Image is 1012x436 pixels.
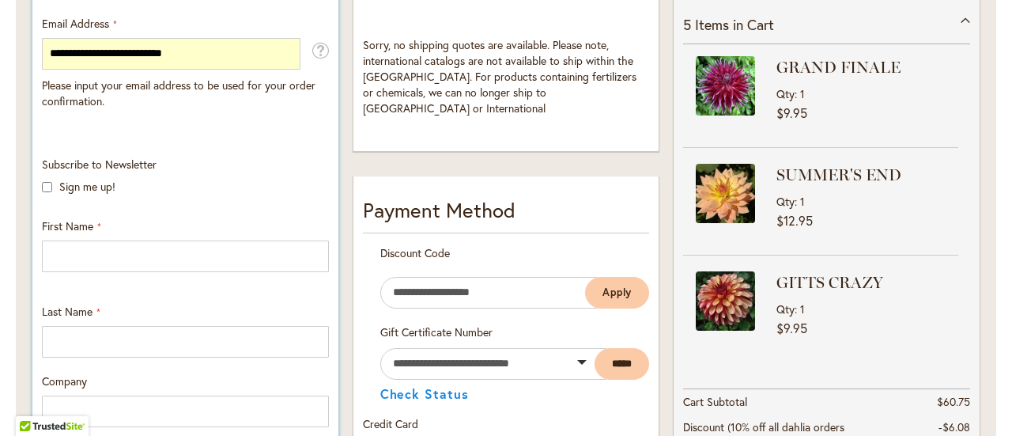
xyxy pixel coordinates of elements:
span: Sorry, no shipping quotes are available. Please note, international catalogs are not available to... [363,37,636,116]
strong: GRAND FINALE [776,56,954,78]
span: -$6.08 [938,419,970,434]
span: First Name [42,218,93,233]
span: Subscribe to Newsletter [42,157,157,172]
div: Payment Method [363,195,650,233]
button: Check Status [380,388,470,400]
strong: SUMMER'S END [776,164,954,186]
span: Items in Cart [695,15,774,34]
strong: GITTS CRAZY [776,271,954,294]
span: Apply [602,286,632,299]
span: 5 [683,15,691,34]
label: Sign me up! [59,179,115,194]
span: 1 [800,86,805,101]
span: Email Address [42,16,109,31]
span: Please input your email address to be used for your order confirmation. [42,78,315,108]
span: Credit Card [363,416,418,431]
span: Company [42,373,87,389]
span: $12.95 [776,212,813,229]
span: Qty [776,194,795,209]
button: Apply [585,277,650,309]
span: Discount Code [380,245,450,260]
span: $60.75 [937,394,970,409]
span: Qty [776,86,795,101]
img: GITTS CRAZY [696,271,755,331]
th: Cart Subtotal [683,389,871,415]
span: 1 [800,301,805,317]
img: GRAND FINALE [696,56,755,116]
span: Last Name [42,304,93,319]
span: Qty [776,301,795,317]
span: $9.95 [776,104,807,121]
img: SUMMER'S END [696,164,755,223]
span: 1 [800,194,805,209]
span: $9.95 [776,320,807,336]
span: Gift Certificate Number [380,324,493,339]
iframe: Launch Accessibility Center [12,380,56,424]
